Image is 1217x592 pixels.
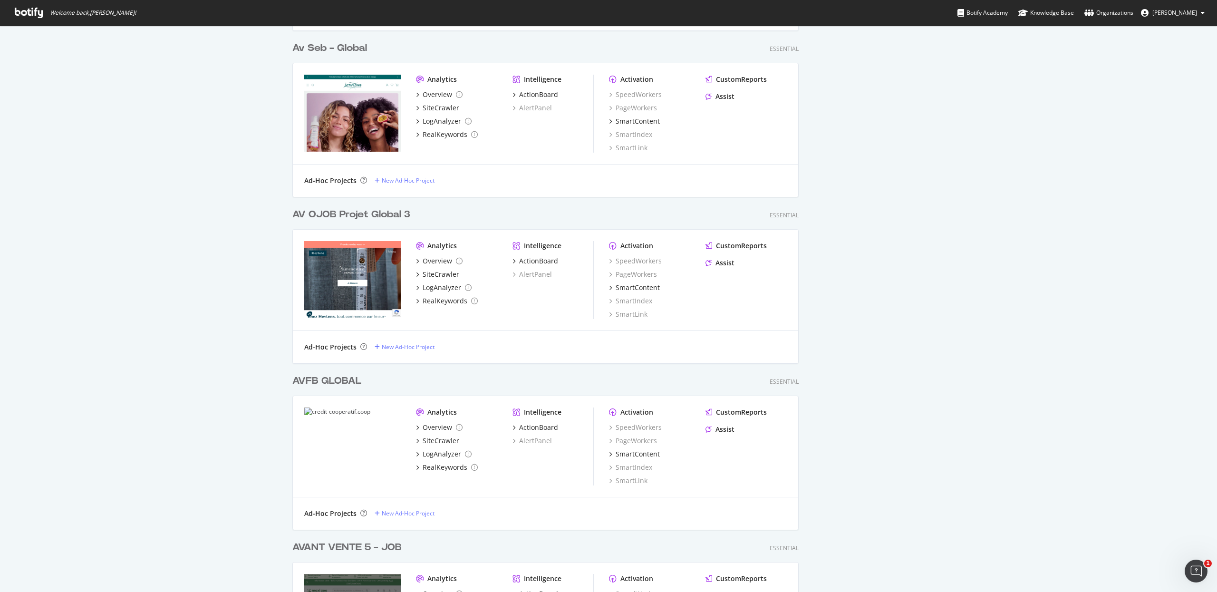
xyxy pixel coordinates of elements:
div: Assist [715,92,734,101]
a: RealKeywords [416,463,478,472]
a: ActionBoard [512,423,558,432]
img: terre-sauvage.com [304,241,401,318]
div: Essential [770,378,799,386]
div: Activation [620,574,653,583]
a: SiteCrawler [416,103,459,113]
a: RealKeywords [416,130,478,139]
a: SiteCrawler [416,270,459,279]
div: Analytics [427,574,457,583]
div: CustomReports [716,574,767,583]
div: RealKeywords [423,296,467,306]
a: AlertPanel [512,436,552,446]
div: SmartLink [609,310,647,319]
div: LogAnalyzer [423,283,461,292]
div: New Ad-Hoc Project [382,176,435,184]
a: SmartIndex [609,296,652,306]
a: Assist [705,92,734,101]
a: Overview [416,90,463,99]
div: Organizations [1084,8,1133,18]
img: credit-cooperatif.coop [304,408,401,485]
a: ActionBoard [512,256,558,266]
a: New Ad-Hoc Project [375,343,435,351]
iframe: Intercom live chat [1185,560,1207,582]
div: Essential [770,544,799,552]
div: Ad-Hoc Projects [304,342,357,352]
a: Overview [416,256,463,266]
a: RealKeywords [416,296,478,306]
a: LogAnalyzer [416,449,472,459]
span: Welcome back, [PERSON_NAME] ! [50,9,136,17]
a: LogAnalyzer [416,283,472,292]
a: SmartLink [609,143,647,153]
a: SmartContent [609,116,660,126]
div: Ad-Hoc Projects [304,509,357,518]
div: Analytics [427,408,457,417]
div: SmartContent [616,116,660,126]
div: CustomReports [716,75,767,84]
div: CustomReports [716,408,767,417]
div: RealKeywords [423,463,467,472]
div: Intelligence [524,408,561,417]
a: PageWorkers [609,270,657,279]
a: SmartIndex [609,130,652,139]
div: AV OJOB Projet Global 3 [292,208,410,222]
div: Activation [620,408,653,417]
a: SmartIndex [609,463,652,472]
div: SiteCrawler [423,436,459,446]
div: Botify Academy [957,8,1008,18]
div: Overview [423,90,452,99]
a: PageWorkers [609,436,657,446]
div: SiteCrawler [423,270,459,279]
div: Activation [620,241,653,251]
a: New Ad-Hoc Project [375,176,435,184]
a: SpeedWorkers [609,423,662,432]
div: RealKeywords [423,130,467,139]
a: CustomReports [705,574,767,583]
a: SiteCrawler [416,436,459,446]
a: CustomReports [705,408,767,417]
div: Essential [770,45,799,53]
div: Analytics [427,75,457,84]
div: SmartContent [616,283,660,292]
div: ActionBoard [519,423,558,432]
div: SmartContent [616,449,660,459]
a: Assist [705,425,734,434]
div: Knowledge Base [1018,8,1074,18]
a: AlertPanel [512,270,552,279]
div: Av Seb - Global [292,41,367,55]
div: Activation [620,75,653,84]
span: 1 [1204,560,1212,567]
div: ActionBoard [519,90,558,99]
a: SpeedWorkers [609,256,662,266]
a: SmartContent [609,283,660,292]
div: AVANT VENTE 5 - JOB [292,541,402,554]
a: PageWorkers [609,103,657,113]
div: SmartLink [609,476,647,485]
div: ActionBoard [519,256,558,266]
a: Av Seb - Global [292,41,371,55]
div: LogAnalyzer [423,116,461,126]
span: Fabien Borg [1152,9,1197,17]
a: SmartContent [609,449,660,459]
div: Overview [423,423,452,432]
div: Intelligence [524,574,561,583]
div: Assist [715,258,734,268]
a: LogAnalyzer [416,116,472,126]
div: Assist [715,425,734,434]
a: CustomReports [705,75,767,84]
div: New Ad-Hoc Project [382,509,435,517]
a: AVFB GLOBAL [292,374,365,388]
a: SpeedWorkers [609,90,662,99]
img: millapoignees.fr [304,75,401,152]
div: Analytics [427,241,457,251]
